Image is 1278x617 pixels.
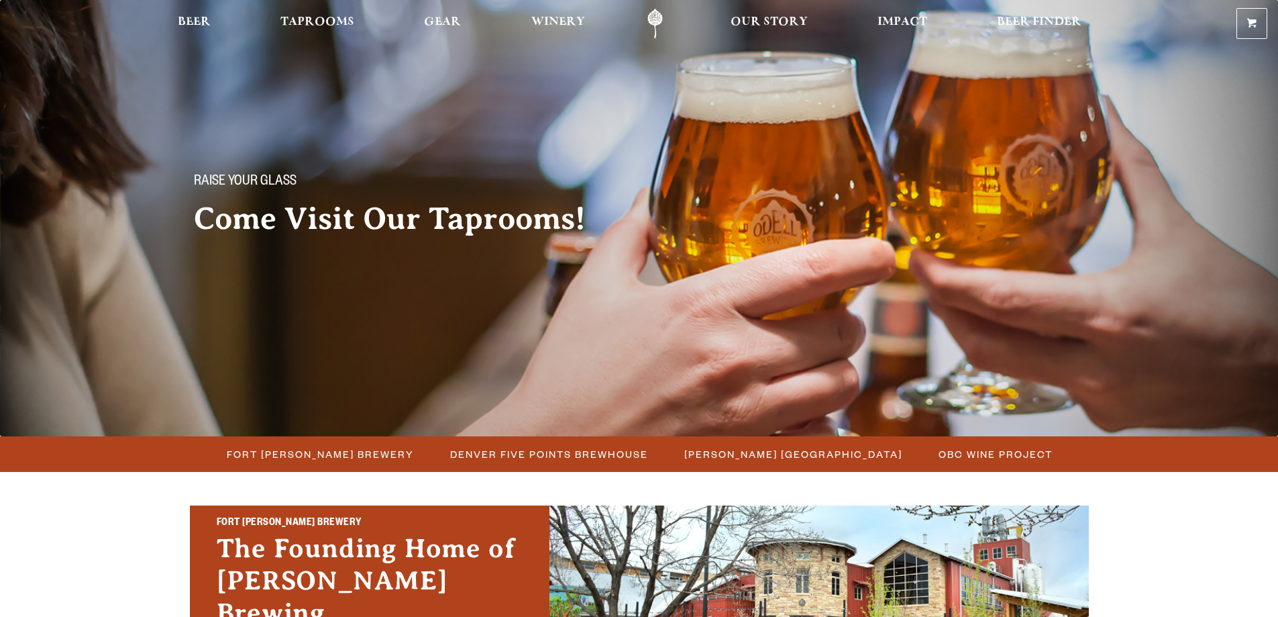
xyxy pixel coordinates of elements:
[731,17,808,28] span: Our Story
[415,9,470,39] a: Gear
[169,9,219,39] a: Beer
[178,17,211,28] span: Beer
[684,444,902,464] span: [PERSON_NAME] [GEOGRAPHIC_DATA]
[194,174,297,191] span: Raise your glass
[997,17,1081,28] span: Beer Finder
[219,444,421,464] a: Fort [PERSON_NAME] Brewery
[227,444,414,464] span: Fort [PERSON_NAME] Brewery
[877,17,927,28] span: Impact
[930,444,1059,464] a: OBC Wine Project
[722,9,816,39] a: Our Story
[450,444,648,464] span: Denver Five Points Brewhouse
[272,9,363,39] a: Taprooms
[869,9,936,39] a: Impact
[424,17,461,28] span: Gear
[939,444,1053,464] span: OBC Wine Project
[988,9,1090,39] a: Beer Finder
[442,444,655,464] a: Denver Five Points Brewhouse
[630,9,680,39] a: Odell Home
[523,9,594,39] a: Winery
[531,17,585,28] span: Winery
[676,444,909,464] a: [PERSON_NAME] [GEOGRAPHIC_DATA]
[194,202,613,236] h2: Come Visit Our Taprooms!
[280,17,354,28] span: Taprooms
[217,515,523,532] h2: Fort [PERSON_NAME] Brewery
